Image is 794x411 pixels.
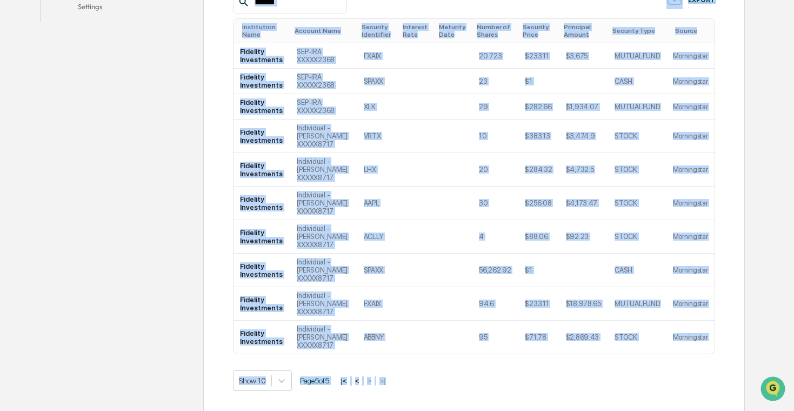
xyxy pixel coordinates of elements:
td: VRTX [357,120,398,153]
td: SPAXX [357,69,398,94]
td: $233.11 [518,43,559,69]
span: Page 5 of 5 [300,376,329,385]
div: Toggle SortBy [403,23,430,38]
td: AAPL [357,187,398,220]
td: Individual - [PERSON_NAME] XXXXX8717 [290,220,357,254]
td: $88.06 [518,220,559,254]
td: $383.13 [518,120,559,153]
div: Toggle SortBy [612,27,662,35]
button: > [364,376,375,386]
td: LHX [357,153,398,187]
div: Past conversations [11,120,72,129]
img: Cece Ferraez [11,137,28,154]
iframe: Open customer support [759,375,789,405]
div: Toggle SortBy [675,27,710,35]
td: 94.6 [472,287,518,321]
td: Morningstar [666,220,715,254]
img: 4531339965365_218c74b014194aa58b9b_72.jpg [23,83,42,102]
td: Morningstar [666,287,715,321]
td: $18,978.65 [559,287,609,321]
span: [DATE] [96,147,118,156]
button: >| [376,376,389,386]
div: Toggle SortBy [362,23,394,38]
img: 1746055101610-c473b297-6a78-478c-a979-82029cc54cd1 [11,83,30,102]
td: $71.78 [518,321,559,354]
button: Start new chat [184,86,197,99]
td: $256.08 [518,187,559,220]
td: Fidelity Investments [233,153,290,187]
a: Powered byPylon [76,268,131,276]
td: MUTUALFUND [608,43,666,69]
td: $4,732.5 [559,153,609,187]
td: 56,262.92 [472,254,518,287]
td: Morningstar [666,153,715,187]
td: Fidelity Investments [233,120,290,153]
td: STOCK [608,153,666,187]
td: Individual - [PERSON_NAME] XXXXX8717 [290,120,357,153]
a: 🖐️Preclearance [6,217,74,236]
td: Fidelity Investments [233,321,290,354]
td: $1 [518,254,559,287]
td: $1 [518,69,559,94]
button: See all [168,118,197,131]
div: Toggle SortBy [523,23,555,38]
td: 4 [472,220,518,254]
td: $282.66 [518,94,559,120]
span: Preclearance [22,221,70,232]
div: Toggle SortBy [242,23,286,38]
span: [PERSON_NAME] [34,176,88,185]
td: Individual - [PERSON_NAME] XXXXX8717 [290,153,357,187]
span: Attestations [89,221,134,232]
div: Toggle SortBy [295,27,352,35]
td: XLK [357,94,398,120]
td: 29 [472,94,518,120]
div: Toggle SortBy [564,23,604,38]
td: Morningstar [666,321,715,354]
td: STOCK [608,220,666,254]
td: Individual - [PERSON_NAME] XXXXX8717 [290,321,357,354]
td: SEP-IRA XXXXX2368 [290,69,357,94]
td: Individual - [PERSON_NAME] XXXXX8717 [290,187,357,220]
span: Pylon [108,268,131,276]
td: $4,173.47 [559,187,609,220]
div: We're available if you need us! [49,94,149,102]
div: Toggle SortBy [439,23,468,38]
td: $3,474.9 [559,120,609,153]
td: Individual - [PERSON_NAME] XXXXX8717 [290,287,357,321]
td: $284.32 [518,153,559,187]
td: Individual - [PERSON_NAME] XXXXX8717 [290,254,357,287]
td: STOCK [608,321,666,354]
td: SEP-IRA XXXXX2368 [290,43,357,69]
td: Morningstar [666,187,715,220]
a: 🔎Data Lookup [6,237,72,257]
p: How can we help? [11,23,197,40]
span: • [90,147,94,156]
td: CASH [608,254,666,287]
img: Cece Ferraez [11,166,28,183]
td: Morningstar [666,69,715,94]
td: FXAIX [357,43,398,69]
td: 20 [472,153,518,187]
td: 20.723 [472,43,518,69]
td: MUTUALFUND [608,94,666,120]
td: 23 [472,69,518,94]
button: |< [337,376,350,386]
td: Fidelity Investments [233,43,290,69]
td: Fidelity Investments [233,69,290,94]
td: 30 [472,187,518,220]
td: Morningstar [666,43,715,69]
td: $3,675 [559,43,609,69]
a: 🗄️Attestations [74,217,138,236]
td: ACLLY [357,220,398,254]
td: Fidelity Investments [233,254,290,287]
button: < [352,376,363,386]
span: [PERSON_NAME] [34,147,88,156]
td: $2,869.43 [559,321,609,354]
td: MUTUALFUND [608,287,666,321]
div: 🖐️ [11,222,19,231]
td: SEP-IRA XXXXX2368 [290,94,357,120]
div: Toggle SortBy [477,23,514,38]
div: Start new chat [49,83,177,94]
td: Morningstar [666,254,715,287]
